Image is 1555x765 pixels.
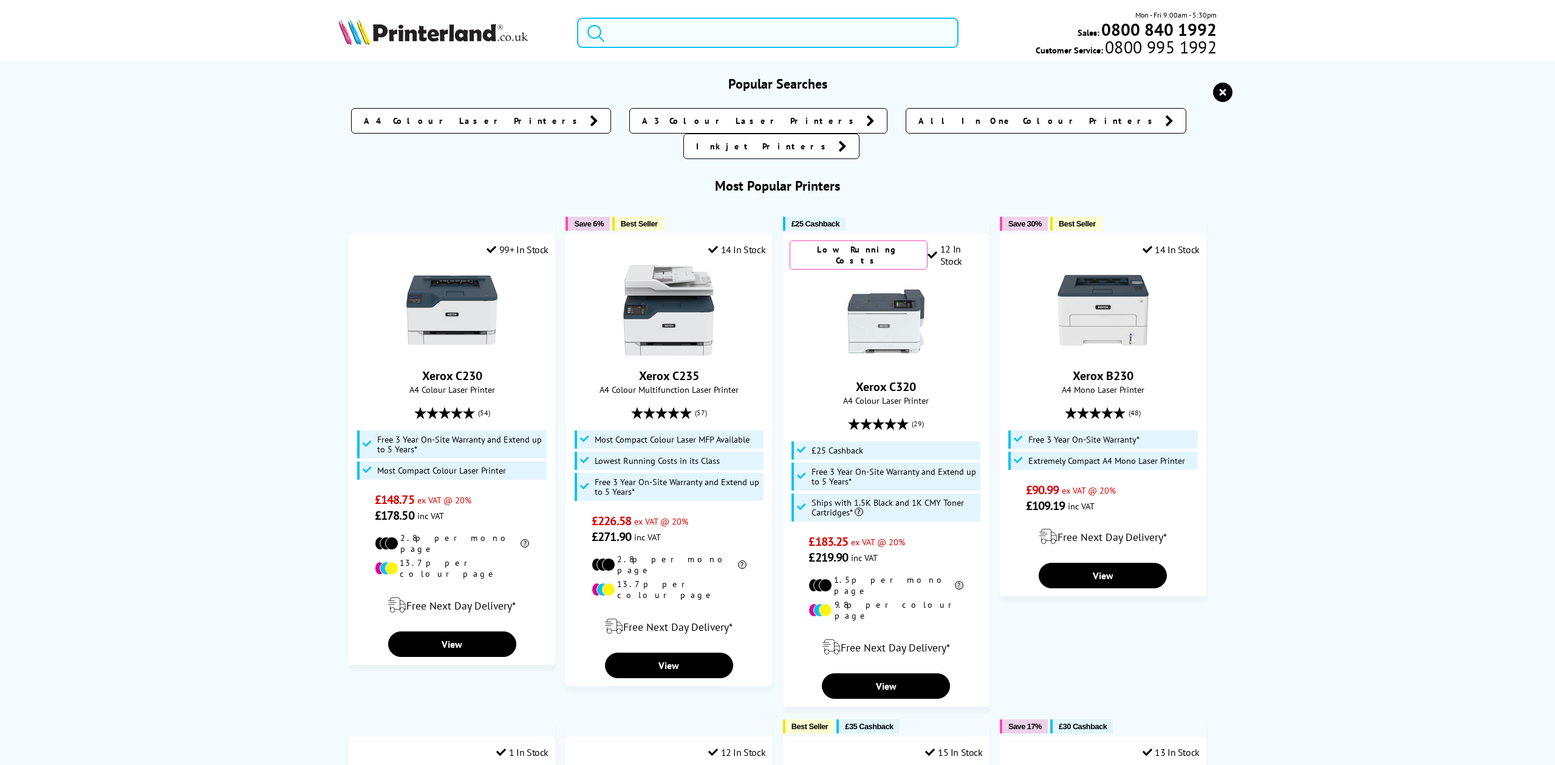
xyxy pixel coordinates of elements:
[375,492,414,508] span: £148.75
[1099,24,1217,35] a: 0800 840 1992
[856,379,916,395] a: Xerox C320
[572,384,765,395] span: A4 Colour Multifunction Laser Printer
[918,115,1159,127] span: All In One Colour Printers
[1008,219,1042,228] span: Save 30%
[1050,217,1102,231] button: Best Seller
[1006,384,1200,395] span: A4 Mono Laser Printer
[572,610,765,644] div: modal_delivery
[422,368,482,384] a: Xerox C230
[364,115,584,127] span: A4 Colour Laser Printers
[621,219,658,228] span: Best Seller
[928,243,982,267] div: 12 In Stock
[790,630,983,664] div: modal_delivery
[708,746,765,758] div: 12 In Stock
[478,401,490,424] span: (54)
[1000,719,1048,733] button: Save 17%
[487,243,549,256] div: 99+ In Stock
[695,401,707,424] span: (57)
[783,217,846,231] button: £25 Cashback
[1059,722,1107,731] span: £30 Cashback
[836,719,899,733] button: £35 Cashback
[808,534,848,549] span: £183.25
[417,510,444,522] span: inc VAT
[708,243,765,256] div: 14 In Stock
[1143,243,1200,256] div: 14 In Stock
[1026,482,1059,498] span: £90.99
[906,108,1186,134] a: All In One Colour Printers
[696,140,832,152] span: Inkjet Printers
[1028,435,1140,444] span: Free 3 Year On-Site Warranty*
[634,531,661,543] span: inc VAT
[1026,498,1065,514] span: £109.19
[592,579,746,600] li: 13.7p per colour page
[592,529,631,545] span: £271.90
[377,435,544,454] span: Free 3 Year On-Site Warranty and Extend up to 5 Years*
[351,108,611,134] a: A4 Colour Laser Printers
[406,265,497,356] img: Xerox C230
[406,346,497,358] a: Xerox C230
[790,395,983,406] span: A4 Colour Laser Printer
[790,240,928,270] div: Low Running Costs
[1135,9,1217,21] span: Mon - Fri 9:00am - 5:30pm
[1050,719,1113,733] button: £30 Cashback
[1078,27,1099,38] span: Sales:
[822,673,950,699] a: View
[812,498,978,517] span: Ships with 1.5K Black and 1K CMY Toner Cartridges*
[595,435,750,444] span: Most Compact Colour Laser MFP Available
[355,588,549,622] div: modal_delivery
[1103,41,1217,53] span: 0800 995 1992
[1058,346,1149,358] a: Xerox B230
[634,515,688,527] span: ex VAT @ 20%
[841,276,932,367] img: Xerox C320
[912,412,924,435] span: (29)
[595,456,720,466] span: Lowest Running Costs in its Class
[338,177,1217,194] h3: Most Popular Printers
[592,513,631,529] span: £226.58
[577,18,958,48] input: Search product or brand
[1008,722,1042,731] span: Save 17%
[642,115,860,127] span: A3 Colour Laser Printers
[1101,18,1217,41] b: 0800 840 1992
[639,368,699,384] a: Xerox C235
[808,574,963,596] li: 1.5p per mono page
[1073,368,1133,384] a: Xerox B230
[1000,217,1048,231] button: Save 30%
[377,466,506,475] span: Most Compact Colour Laser Printer
[1143,746,1200,758] div: 13 In Stock
[566,217,609,231] button: Save 6%
[1039,563,1167,588] a: View
[338,75,1217,92] h3: Popular Searches
[783,719,835,733] button: Best Seller
[375,557,529,579] li: 13.7p per colour page
[812,467,978,486] span: Free 3 Year On-Site Warranty and Extend up to 5 Years*
[592,554,746,576] li: 2.8p per mono page
[791,722,829,731] span: Best Seller
[808,599,963,621] li: 9.8p per colour page
[417,494,471,506] span: ex VAT @ 20%
[925,746,982,758] div: 15 In Stock
[375,532,529,554] li: 2.8p per mono page
[496,746,549,758] div: 1 In Stock
[574,219,603,228] span: Save 6%
[623,265,714,356] img: Xerox C235
[1028,456,1185,466] span: Extremely Compact A4 Mono Laser Printer
[791,219,839,228] span: £25 Cashback
[841,357,932,369] a: Xerox C320
[355,384,549,395] span: A4 Colour Laser Printer
[595,477,761,497] span: Free 3 Year On-Site Warranty and Extend up to 5 Years*
[851,552,878,563] span: inc VAT
[1058,265,1149,356] img: Xerox B230
[1068,500,1095,512] span: inc VAT
[623,346,714,358] a: Xerox C235
[612,217,664,231] button: Best Seller
[375,508,414,523] span: £178.50
[851,536,905,548] span: ex VAT @ 20%
[338,18,528,45] img: Printerland Logo
[1006,520,1200,554] div: modal_delivery
[1036,41,1217,56] span: Customer Service:
[338,18,562,47] a: Printerland Logo
[388,631,516,657] a: View
[605,653,733,678] a: View
[845,722,893,731] span: £35 Cashback
[629,108,887,134] a: A3 Colour Laser Printers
